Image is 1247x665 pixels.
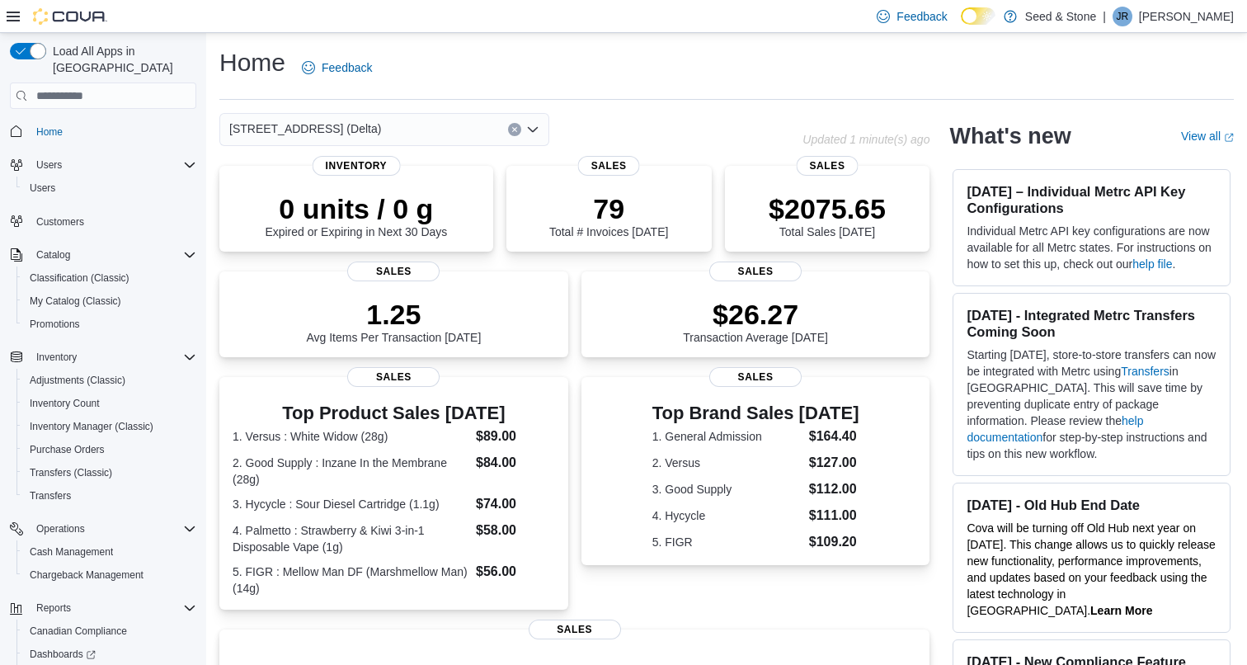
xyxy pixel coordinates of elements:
[306,298,481,331] p: 1.25
[30,211,196,232] span: Customers
[23,565,150,585] a: Chargeback Management
[347,367,440,387] span: Sales
[578,156,640,176] span: Sales
[23,486,78,506] a: Transfers
[23,644,102,664] a: Dashboards
[3,153,203,177] button: Users
[16,266,203,290] button: Classification (Classic)
[809,506,859,526] dd: $111.00
[508,123,521,136] button: Clear input
[683,298,828,331] p: $26.27
[652,428,802,445] dt: 1. General Admission
[23,417,160,436] a: Inventory Manager (Classic)
[23,565,196,585] span: Chargeback Management
[23,291,128,311] a: My Catalog (Classic)
[3,517,203,540] button: Operations
[526,123,539,136] button: Open list of options
[30,598,78,618] button: Reports
[23,268,136,288] a: Classification (Classic)
[549,192,668,225] p: 79
[809,453,859,473] dd: $127.00
[16,461,203,484] button: Transfers (Classic)
[36,522,85,535] span: Operations
[30,598,196,618] span: Reports
[23,486,196,506] span: Transfers
[809,532,859,552] dd: $109.20
[23,463,196,483] span: Transfers (Classic)
[233,564,469,597] dt: 5. FIGR : Mellow Man DF (Marshmellow Man) (14g)
[3,346,203,369] button: Inventory
[30,245,196,265] span: Catalog
[30,245,77,265] button: Catalog
[3,210,203,233] button: Customers
[1090,604,1152,617] strong: Learn More
[16,438,203,461] button: Purchase Orders
[30,122,69,142] a: Home
[23,394,196,413] span: Inventory Count
[652,455,802,471] dt: 2. Versus
[36,215,84,229] span: Customers
[306,298,481,344] div: Avg Items Per Transaction [DATE]
[967,521,1215,617] span: Cova will be turning off Old Hub next year on [DATE]. This change allows us to quickly release ne...
[36,351,77,364] span: Inventory
[683,298,828,344] div: Transaction Average [DATE]
[30,374,125,387] span: Adjustments (Classic)
[23,440,196,460] span: Purchase Orders
[233,455,469,488] dt: 2. Good Supply : Inzane In the Membrane (28g)
[36,601,71,615] span: Reports
[33,8,107,25] img: Cova
[30,519,92,539] button: Operations
[23,542,196,562] span: Cash Management
[1224,133,1234,143] svg: External link
[16,620,203,643] button: Canadian Compliance
[967,347,1216,462] p: Starting [DATE], store-to-store transfers can now be integrated with Metrc using in [GEOGRAPHIC_D...
[23,178,62,198] a: Users
[16,369,203,392] button: Adjustments (Classic)
[233,496,469,512] dt: 3. Hycycle : Sour Diesel Cartridge (1.1g)
[652,403,859,423] h3: Top Brand Sales [DATE]
[476,427,555,446] dd: $89.00
[30,182,55,195] span: Users
[30,155,196,175] span: Users
[30,271,129,285] span: Classification (Classic)
[219,46,285,79] h1: Home
[23,542,120,562] a: Cash Management
[30,489,71,502] span: Transfers
[769,192,886,225] p: $2075.65
[30,120,196,141] span: Home
[23,268,196,288] span: Classification (Classic)
[709,367,802,387] span: Sales
[16,564,203,587] button: Chargeback Management
[30,519,196,539] span: Operations
[36,158,62,172] span: Users
[967,497,1216,513] h3: [DATE] - Old Hub End Date
[652,481,802,498] dt: 3. Good Supply
[16,415,203,438] button: Inventory Manager (Classic)
[896,8,947,25] span: Feedback
[797,156,859,176] span: Sales
[30,443,105,456] span: Purchase Orders
[476,453,555,473] dd: $84.00
[476,521,555,540] dd: $58.00
[1132,257,1172,271] a: help file
[3,597,203,620] button: Reports
[23,621,134,641] a: Canadian Compliance
[802,133,929,146] p: Updated 1 minute(s) ago
[23,178,196,198] span: Users
[229,119,381,139] span: [STREET_ADDRESS] (Delta)
[549,192,668,238] div: Total # Invoices [DATE]
[1121,365,1169,378] a: Transfers
[1117,7,1129,26] span: JR
[30,347,196,367] span: Inventory
[3,119,203,143] button: Home
[30,648,96,661] span: Dashboards
[709,262,802,281] span: Sales
[30,155,68,175] button: Users
[233,403,555,423] h3: Top Product Sales [DATE]
[295,51,379,84] a: Feedback
[652,534,802,550] dt: 5. FIGR
[16,313,203,336] button: Promotions
[1139,7,1234,26] p: [PERSON_NAME]
[322,59,372,76] span: Feedback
